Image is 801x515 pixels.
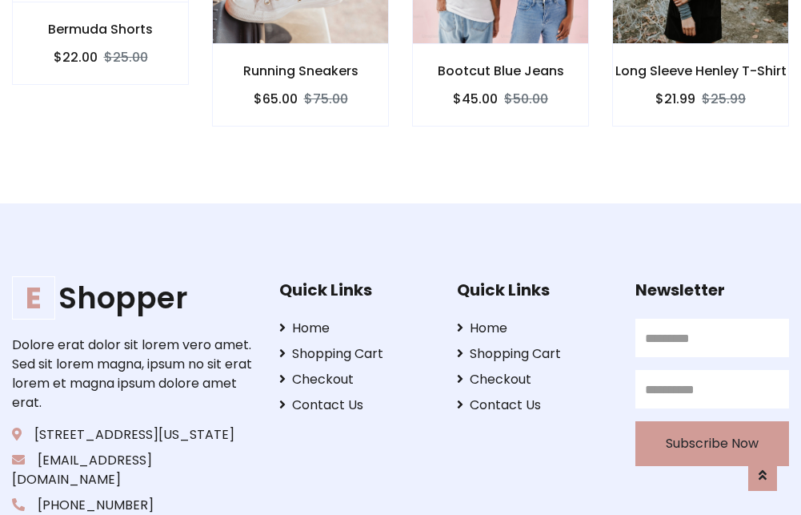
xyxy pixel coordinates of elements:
h6: Bootcut Blue Jeans [413,63,588,78]
h5: Quick Links [279,280,433,300]
del: $25.99 [702,90,746,108]
h1: Shopper [12,280,254,316]
a: Contact Us [279,396,433,415]
h6: $65.00 [254,91,298,107]
button: Subscribe Now [635,421,789,466]
p: [EMAIL_ADDRESS][DOMAIN_NAME] [12,451,254,489]
h6: $45.00 [453,91,498,107]
del: $50.00 [504,90,548,108]
a: Contact Us [457,396,611,415]
h6: Bermuda Shorts [13,22,188,37]
a: Shopping Cart [457,344,611,364]
a: EShopper [12,280,254,316]
p: [PHONE_NUMBER] [12,496,254,515]
a: Checkout [279,370,433,389]
p: Dolore erat dolor sit lorem vero amet. Sed sit lorem magna, ipsum no sit erat lorem et magna ipsu... [12,336,254,412]
del: $25.00 [104,48,148,66]
a: Checkout [457,370,611,389]
h6: $22.00 [54,50,98,65]
h6: Running Sneakers [213,63,388,78]
h6: Long Sleeve Henley T-Shirt [613,63,788,78]
h5: Newsletter [635,280,789,300]
p: [STREET_ADDRESS][US_STATE] [12,425,254,445]
a: Home [279,319,433,338]
h6: $21.99 [655,91,695,107]
h5: Quick Links [457,280,611,300]
del: $75.00 [304,90,348,108]
a: Home [457,319,611,338]
span: E [12,276,55,320]
a: Shopping Cart [279,344,433,364]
